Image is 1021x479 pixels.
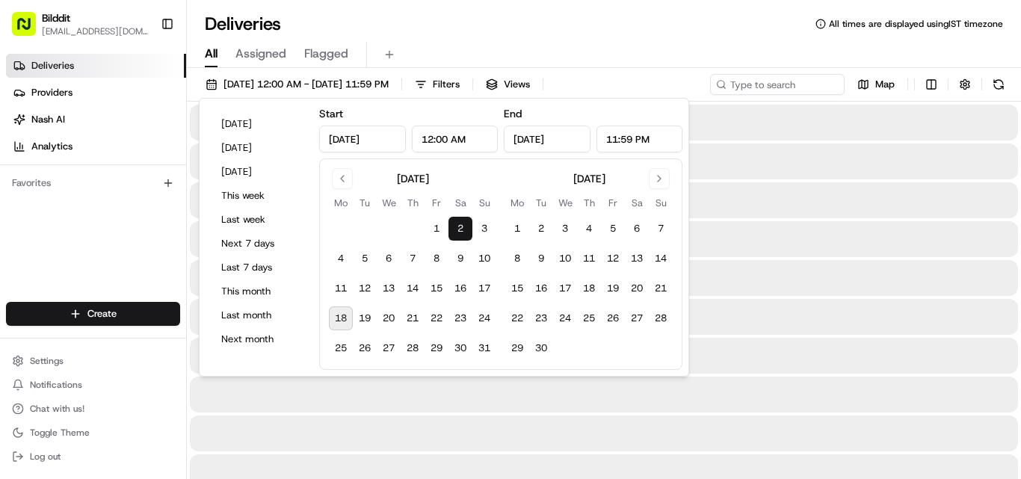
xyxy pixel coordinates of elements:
[31,86,73,99] span: Providers
[425,306,448,330] button: 22
[625,306,649,330] button: 27
[529,306,553,330] button: 23
[126,218,138,230] div: 💻
[573,171,605,186] div: [DATE]
[215,329,304,350] button: Next month
[105,253,181,265] a: Powered byPylon
[329,306,353,330] button: 18
[625,247,649,271] button: 13
[39,96,247,112] input: Clear
[448,217,472,241] button: 2
[199,74,395,95] button: [DATE] 12:00 AM - [DATE] 11:59 PM
[42,25,149,37] button: [EMAIL_ADDRESS][DOMAIN_NAME]
[42,10,70,25] button: Bilddit
[205,45,218,63] span: All
[649,306,673,330] button: 28
[30,427,90,439] span: Toggle Theme
[332,168,353,189] button: Go to previous month
[6,6,155,42] button: Bilddit[EMAIL_ADDRESS][DOMAIN_NAME]
[304,45,348,63] span: Flagged
[625,276,649,300] button: 20
[30,355,64,367] span: Settings
[353,276,377,300] button: 12
[425,247,448,271] button: 8
[875,78,895,91] span: Map
[215,233,304,254] button: Next 7 days
[401,195,425,211] th: Thursday
[6,108,186,132] a: Nash AI
[577,217,601,241] button: 4
[353,247,377,271] button: 5
[15,15,45,45] img: Nash
[6,422,180,443] button: Toggle Theme
[851,74,901,95] button: Map
[472,336,496,360] button: 31
[215,185,304,206] button: This week
[87,307,117,321] span: Create
[31,113,65,126] span: Nash AI
[448,276,472,300] button: 16
[6,135,186,158] a: Analytics
[553,247,577,271] button: 10
[472,276,496,300] button: 17
[625,217,649,241] button: 6
[479,74,537,95] button: Views
[425,217,448,241] button: 1
[30,379,82,391] span: Notifications
[377,195,401,211] th: Wednesday
[6,350,180,371] button: Settings
[15,218,27,230] div: 📗
[553,276,577,300] button: 17
[505,195,529,211] th: Monday
[31,140,73,153] span: Analytics
[329,247,353,271] button: 4
[223,78,389,91] span: [DATE] 12:00 AM - [DATE] 11:59 PM
[15,60,272,84] p: Welcome 👋
[215,305,304,326] button: Last month
[601,247,625,271] button: 12
[377,336,401,360] button: 27
[401,306,425,330] button: 21
[401,336,425,360] button: 28
[553,306,577,330] button: 24
[215,281,304,302] button: This month
[120,211,246,238] a: 💻API Documentation
[425,336,448,360] button: 29
[433,78,460,91] span: Filters
[205,12,281,36] h1: Deliveries
[596,126,683,152] input: Time
[625,195,649,211] th: Saturday
[149,253,181,265] span: Pylon
[553,195,577,211] th: Wednesday
[51,143,245,158] div: Start new chat
[504,126,590,152] input: Date
[215,257,304,278] button: Last 7 days
[408,74,466,95] button: Filters
[31,59,74,72] span: Deliveries
[30,217,114,232] span: Knowledge Base
[529,217,553,241] button: 2
[215,137,304,158] button: [DATE]
[401,276,425,300] button: 14
[448,195,472,211] th: Saturday
[235,45,286,63] span: Assigned
[329,276,353,300] button: 11
[448,336,472,360] button: 30
[601,195,625,211] th: Friday
[577,247,601,271] button: 11
[215,161,304,182] button: [DATE]
[505,306,529,330] button: 22
[353,306,377,330] button: 19
[529,276,553,300] button: 16
[30,403,84,415] span: Chat with us!
[529,195,553,211] th: Tuesday
[141,217,240,232] span: API Documentation
[15,143,42,170] img: 1736555255976-a54dd68f-1ca7-489b-9aae-adbdc363a1c4
[577,195,601,211] th: Thursday
[425,276,448,300] button: 15
[6,81,186,105] a: Providers
[6,446,180,467] button: Log out
[601,217,625,241] button: 5
[472,247,496,271] button: 10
